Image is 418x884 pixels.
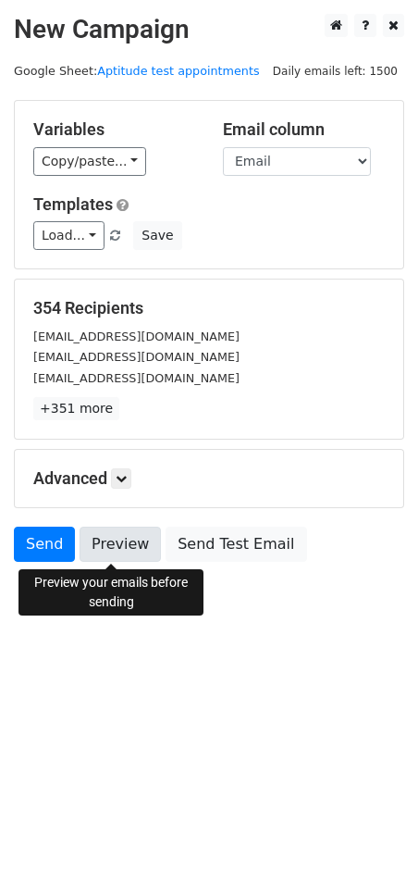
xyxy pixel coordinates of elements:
[133,221,181,250] button: Save
[33,397,119,420] a: +351 more
[97,64,259,78] a: Aptitude test appointments
[33,298,385,318] h5: 354 Recipients
[326,795,418,884] iframe: Chat Widget
[266,64,404,78] a: Daily emails left: 1500
[266,61,404,81] span: Daily emails left: 1500
[33,468,385,489] h5: Advanced
[33,147,146,176] a: Copy/paste...
[223,119,385,140] h5: Email column
[33,194,113,214] a: Templates
[166,527,306,562] a: Send Test Email
[14,14,404,45] h2: New Campaign
[33,371,240,385] small: [EMAIL_ADDRESS][DOMAIN_NAME]
[18,569,203,616] div: Preview your emails before sending
[33,119,195,140] h5: Variables
[14,527,75,562] a: Send
[33,221,104,250] a: Load...
[80,527,161,562] a: Preview
[14,64,260,78] small: Google Sheet:
[33,330,240,343] small: [EMAIL_ADDRESS][DOMAIN_NAME]
[33,350,240,364] small: [EMAIL_ADDRESS][DOMAIN_NAME]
